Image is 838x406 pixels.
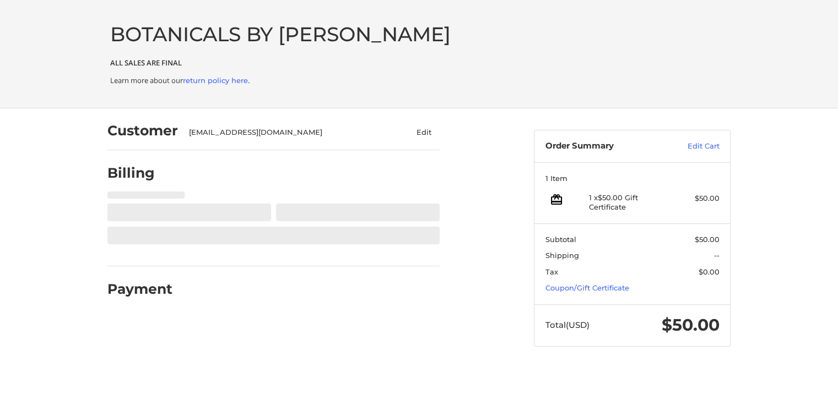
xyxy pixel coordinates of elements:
[662,315,720,335] span: $50.00
[589,193,673,211] h4: 1 x $50.00 Gift Certificate
[676,193,720,204] div: $50.00
[545,267,558,276] span: Tax
[545,141,664,152] h3: Order Summary
[545,283,629,292] a: Coupon/Gift Certificate
[110,22,451,46] a: BOTANICALS BY [PERSON_NAME]
[107,122,178,139] h2: Customer
[545,251,579,260] span: Shipping
[695,235,720,244] span: $50.00
[183,76,248,85] a: return policy here
[408,124,440,140] button: Edit
[545,235,576,244] span: Subtotal
[110,58,182,68] b: ALL SALES ARE FINAL
[545,320,590,330] span: Total (USD)
[110,75,728,86] p: Learn more about our .
[664,141,720,152] a: Edit Cart
[107,281,172,298] h2: Payment
[545,174,720,183] h3: 1 Item
[699,267,720,276] span: $0.00
[714,251,720,260] span: --
[189,127,387,138] div: [EMAIL_ADDRESS][DOMAIN_NAME]
[107,164,172,182] h2: Billing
